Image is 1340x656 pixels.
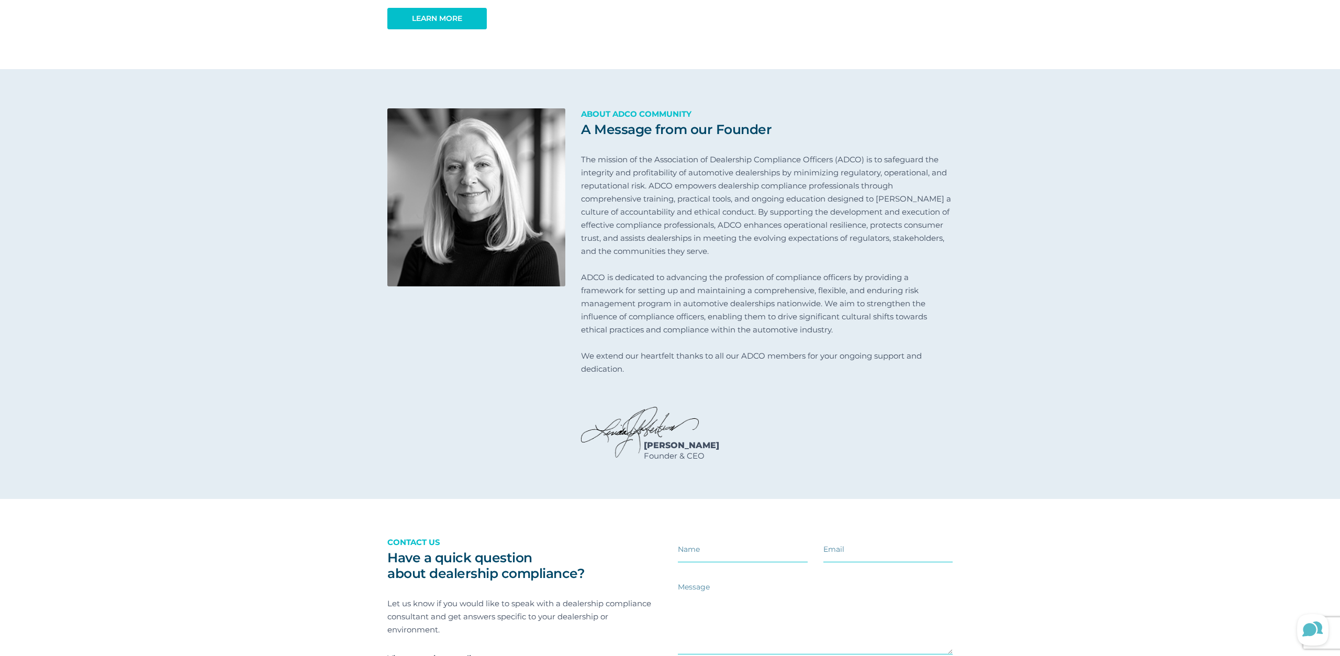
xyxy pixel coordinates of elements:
[387,108,565,286] img: Linda Robertson Portrait
[581,153,953,258] p: The mission of the Association of Dealership Compliance Officers (ADCO) is to safeguard the integ...
[387,536,662,549] p: Contact us
[581,407,699,458] img: Linda Robertson Signature
[581,121,953,137] h2: A Message from our Founder
[387,597,662,636] p: Let us know if you would like to speak with a dealership compliance consultant and get answers sp...
[581,271,953,336] p: ADCO is dedicated to advancing the profession of compliance officers by providing a framework for...
[387,550,662,581] h2: Have a quick question about dealership compliance?
[387,8,487,29] a: Learn more
[581,107,953,120] p: About ADCO Community
[823,537,953,562] input: Email
[644,452,719,460] span: Founder & CEO
[678,537,808,562] input: Name
[581,349,953,375] p: We extend our heartfelt thanks to all our ADCO members for your ongoing support and dedication.
[1288,604,1340,656] iframe: Lucky Orange Messenger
